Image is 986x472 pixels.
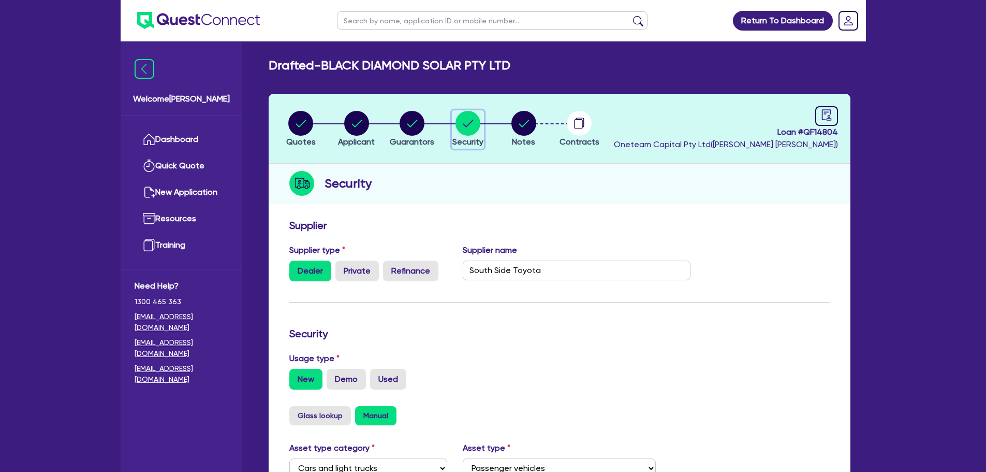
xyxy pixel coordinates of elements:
[135,126,228,153] a: Dashboard
[289,261,331,281] label: Dealer
[135,59,154,79] img: icon-menu-close
[370,369,406,390] label: Used
[821,109,832,121] span: audit
[135,280,228,292] span: Need Help?
[327,369,366,390] label: Demo
[335,261,379,281] label: Private
[614,126,838,138] span: Loan # QF14804
[143,186,155,198] img: new-application
[143,212,155,225] img: resources
[269,58,510,73] h2: Drafted - BLACK DIAMOND SOLAR PTY LTD
[289,406,351,425] button: Glass lookup
[512,137,535,147] span: Notes
[135,153,228,179] a: Quick Quote
[289,327,830,340] h3: Security
[815,106,838,126] a: audit
[135,296,228,307] span: 1300 465 363
[135,206,228,232] a: Resources
[143,160,155,172] img: quick-quote
[390,137,434,147] span: Guarantors
[383,261,438,281] label: Refinance
[289,369,322,390] label: New
[452,137,483,147] span: Security
[452,110,484,149] button: Security
[463,442,510,454] label: Asset type
[511,110,537,149] button: Notes
[614,139,838,149] span: Oneteam Capital Pty Ltd ( [PERSON_NAME] [PERSON_NAME] )
[135,337,228,359] a: [EMAIL_ADDRESS][DOMAIN_NAME]
[559,110,600,149] button: Contracts
[286,137,316,147] span: Quotes
[733,11,833,31] a: Return To Dashboard
[286,110,316,149] button: Quotes
[389,110,435,149] button: Guarantors
[137,12,260,29] img: quest-connect-logo-blue
[325,174,372,193] h2: Security
[289,244,345,256] label: Supplier type
[135,363,228,385] a: [EMAIL_ADDRESS][DOMAIN_NAME]
[355,406,396,425] button: Manual
[133,93,230,105] span: Welcome [PERSON_NAME]
[289,171,314,196] img: step-icon
[337,11,647,30] input: Search by name, application ID or mobile number...
[338,137,375,147] span: Applicant
[289,219,830,232] h3: Supplier
[135,232,228,259] a: Training
[337,110,375,149] button: Applicant
[135,179,228,206] a: New Application
[289,352,340,365] label: Usage type
[289,442,375,454] label: Asset type category
[835,7,862,34] a: Dropdown toggle
[135,311,228,333] a: [EMAIL_ADDRESS][DOMAIN_NAME]
[143,239,155,251] img: training
[560,137,599,147] span: Contracts
[463,244,517,256] label: Supplier name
